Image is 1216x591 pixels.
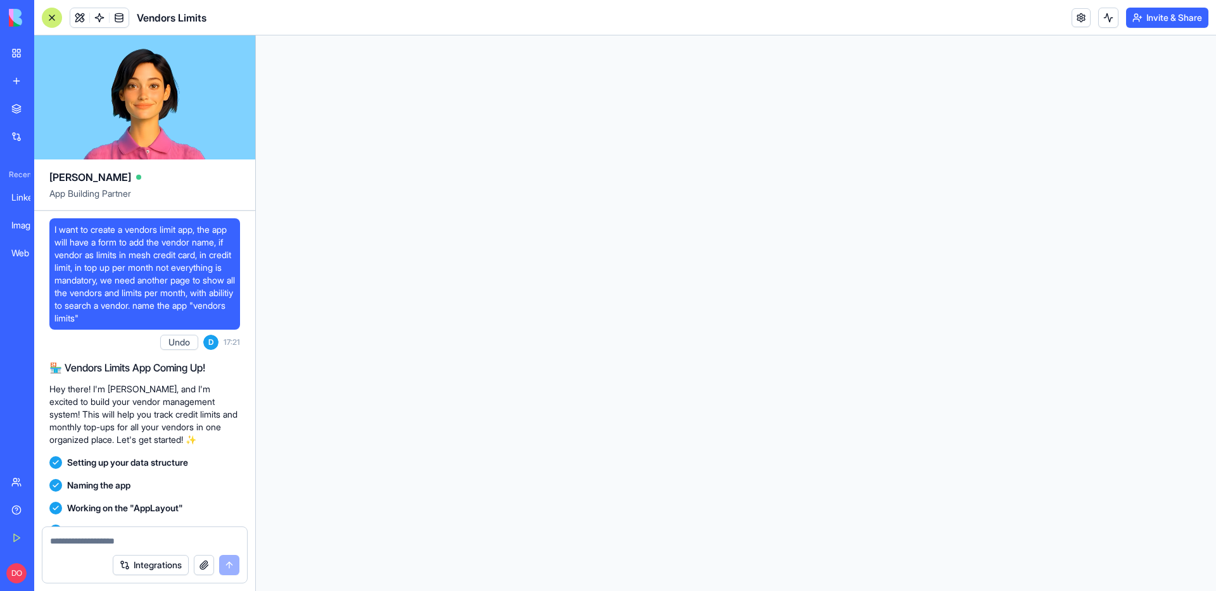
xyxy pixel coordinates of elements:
[4,170,30,180] span: Recent
[6,563,27,583] span: DO
[54,223,235,325] span: I want to create a vendors limit app, the app will have a form to add the vendor name, if vendor ...
[4,213,54,238] a: Image Generator
[49,360,240,375] h2: 🏪 Vendors Limits App Coming Up!
[1126,8,1208,28] button: Invite & Share
[4,240,54,266] a: Web Page Optimizer
[203,335,218,350] span: D
[137,10,206,25] span: Vendors Limits
[4,185,54,210] a: LinkedIn Profile Insights
[11,219,47,232] div: Image Generator
[67,479,130,492] span: Naming the app
[49,170,131,185] span: [PERSON_NAME]
[11,191,47,204] div: LinkedIn Profile Insights
[224,337,240,347] span: 17:21
[160,335,198,350] button: Undo
[49,383,240,446] p: Hey there! I'm [PERSON_NAME], and I'm excited to build your vendor management system! This will h...
[9,9,87,27] img: logo
[67,525,206,537] span: Working on the "AddVendor" page
[49,187,240,210] span: App Building Partner
[11,247,47,259] div: Web Page Optimizer
[67,456,188,469] span: Setting up your data structure
[113,555,189,575] button: Integrations
[67,502,183,514] span: Working on the "AppLayout"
